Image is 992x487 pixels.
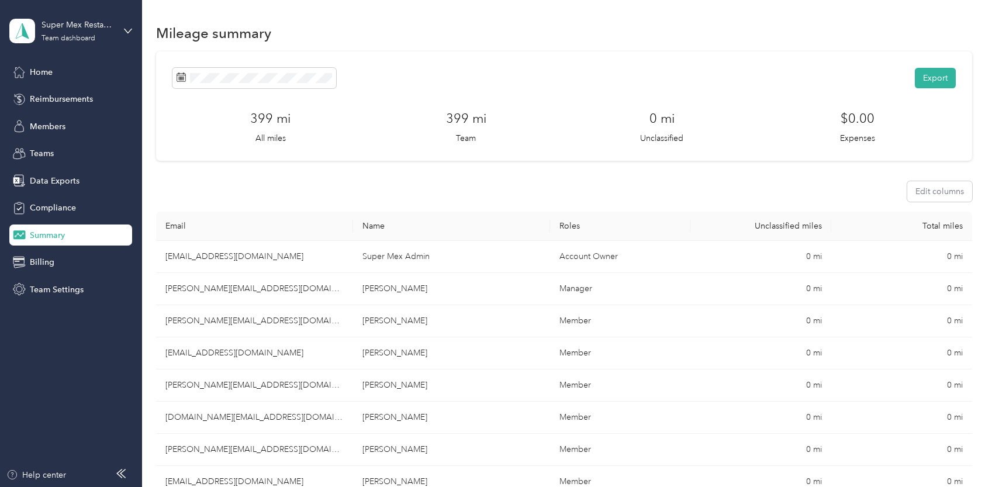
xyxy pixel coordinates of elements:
[30,93,93,105] span: Reimbursements
[156,402,353,434] td: wen.bur.gal@gmail.com
[6,469,66,481] button: Help center
[831,402,972,434] td: 0 mi
[640,132,683,144] p: Unclassified
[831,337,972,369] td: 0 mi
[841,109,875,128] h3: $0.00
[156,273,353,305] td: juan@supermex.com
[156,27,271,39] h1: Mileage summary
[915,68,956,88] button: Export
[42,19,115,31] div: Super Mex Restaurants, Inc.
[156,212,353,241] th: Email
[649,109,675,128] h3: 0 mi
[690,273,831,305] td: 0 mi
[353,305,550,337] td: William Ramirez
[690,402,831,434] td: 0 mi
[42,35,95,42] div: Team dashboard
[30,256,54,268] span: Billing
[353,337,550,369] td: Jonathan Springer
[550,241,691,273] td: Account Owner
[30,202,76,214] span: Compliance
[831,369,972,402] td: 0 mi
[30,147,54,160] span: Teams
[550,212,691,241] th: Roles
[831,305,972,337] td: 0 mi
[353,369,550,402] td: Jonathan Cannady
[156,305,353,337] td: william@supermex.com
[156,337,353,369] td: johnspringer17@gmail.com
[30,284,84,296] span: Team Settings
[30,120,65,133] span: Members
[690,337,831,369] td: 0 mi
[690,241,831,273] td: 0 mi
[456,132,476,144] p: Team
[690,212,831,241] th: Unclassified miles
[690,434,831,466] td: 0 mi
[550,337,691,369] td: Member
[831,434,972,466] td: 0 mi
[550,305,691,337] td: Member
[840,132,875,144] p: Expenses
[446,109,486,128] h3: 399 mi
[353,273,550,305] td: Juan Lujan
[550,402,691,434] td: Member
[255,132,286,144] p: All miles
[156,241,353,273] td: billing@supermex.com
[831,273,972,305] td: 0 mi
[250,109,291,128] h3: 399 mi
[927,422,992,487] iframe: Everlance-gr Chat Button Frame
[550,273,691,305] td: Manager
[550,369,691,402] td: Member
[353,212,550,241] th: Name
[831,241,972,273] td: 0 mi
[550,434,691,466] td: Member
[156,434,353,466] td: guerrero.paloma11@gmail.com
[690,305,831,337] td: 0 mi
[353,402,550,434] td: Wendy Burciaga
[156,369,353,402] td: jon@supermex.com
[30,66,53,78] span: Home
[30,229,65,241] span: Summary
[907,181,972,202] button: Edit columns
[353,241,550,273] td: Super Mex Admin
[831,212,972,241] th: Total miles
[690,369,831,402] td: 0 mi
[30,175,80,187] span: Data Exports
[353,434,550,466] td: Paloma Guerrero-Mercado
